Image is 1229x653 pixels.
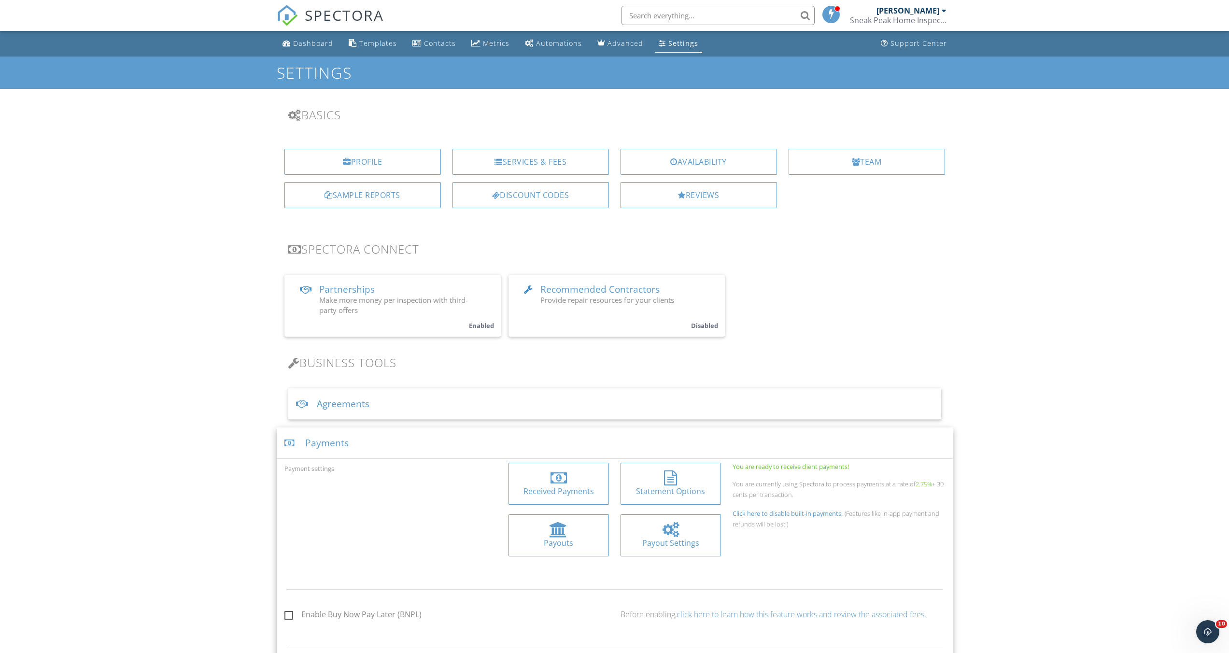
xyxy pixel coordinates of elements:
a: Payouts [509,514,609,556]
div: Agreements [288,388,941,420]
div: Statement Options [628,486,713,497]
iframe: Intercom live chat [1196,620,1219,643]
a: Team [789,149,945,175]
span: 2.75% [916,480,932,488]
span: Provide repair resources for your clients [540,295,674,305]
div: Contacts [424,39,456,48]
a: Advanced [593,35,647,53]
h3: Business Tools [288,356,941,369]
h3: Spectora Connect [288,242,941,256]
small: Enabled [469,321,494,330]
a: Partnerships Make more money per inspection with third-party offers Enabled [284,275,501,337]
a: click here to learn how this feature works and review the associated fees. [677,609,926,620]
label: Enable Buy Now Pay Later (BNPL) [284,610,422,622]
label: Payment settings [284,464,334,473]
span: You are currently using Spectora to process payments at a rate of + 30 cents per transaction. [733,480,944,499]
div: Sneak Peak Home Inspection LLC [850,15,946,25]
span: Partnerships [319,283,375,296]
a: Discount Codes [452,182,609,208]
div: Support Center [890,39,947,48]
a: Dashboard [279,35,337,53]
div: Settings [668,39,698,48]
a: Settings [655,35,702,53]
div: Automations [536,39,582,48]
div: [PERSON_NAME] [876,6,939,15]
div: Payout Settings [628,538,713,548]
a: Reviews [621,182,777,208]
span: 10 [1216,620,1227,628]
a: Payout Settings [621,514,721,556]
a: Support Center [877,35,951,53]
div: Received Payments [516,486,601,497]
span: Click here to disable built-in payments. [733,509,843,518]
a: Metrics [467,35,513,53]
a: SPECTORA [277,13,384,33]
h3: Basics [288,108,941,121]
a: Services & Fees [452,149,609,175]
div: Payouts [516,538,601,548]
a: Templates [345,35,401,53]
a: Contacts [409,35,460,53]
div: Templates [359,39,397,48]
div: Dashboard [293,39,333,48]
span: Recommended Contractors [540,283,660,296]
input: Search everything... [622,6,815,25]
h1: Settings [277,64,953,81]
span: SPECTORA [305,5,384,25]
div: You are ready to receive client payments! [733,463,945,470]
a: Received Payments [509,463,609,505]
span: Make more money per inspection with third-party offers [319,295,468,315]
div: Payments [277,427,953,459]
a: Recommended Contractors Provide repair resources for your clients Disabled [509,275,725,337]
div: Metrics [483,39,509,48]
a: Profile [284,149,441,175]
small: Disabled [691,321,718,330]
img: The Best Home Inspection Software - Spectora [277,5,298,26]
a: Automations (Basic) [521,35,586,53]
a: Sample Reports [284,182,441,208]
a: Availability [621,149,777,175]
div: Advanced [607,39,643,48]
p: Before enabling, [621,609,945,620]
